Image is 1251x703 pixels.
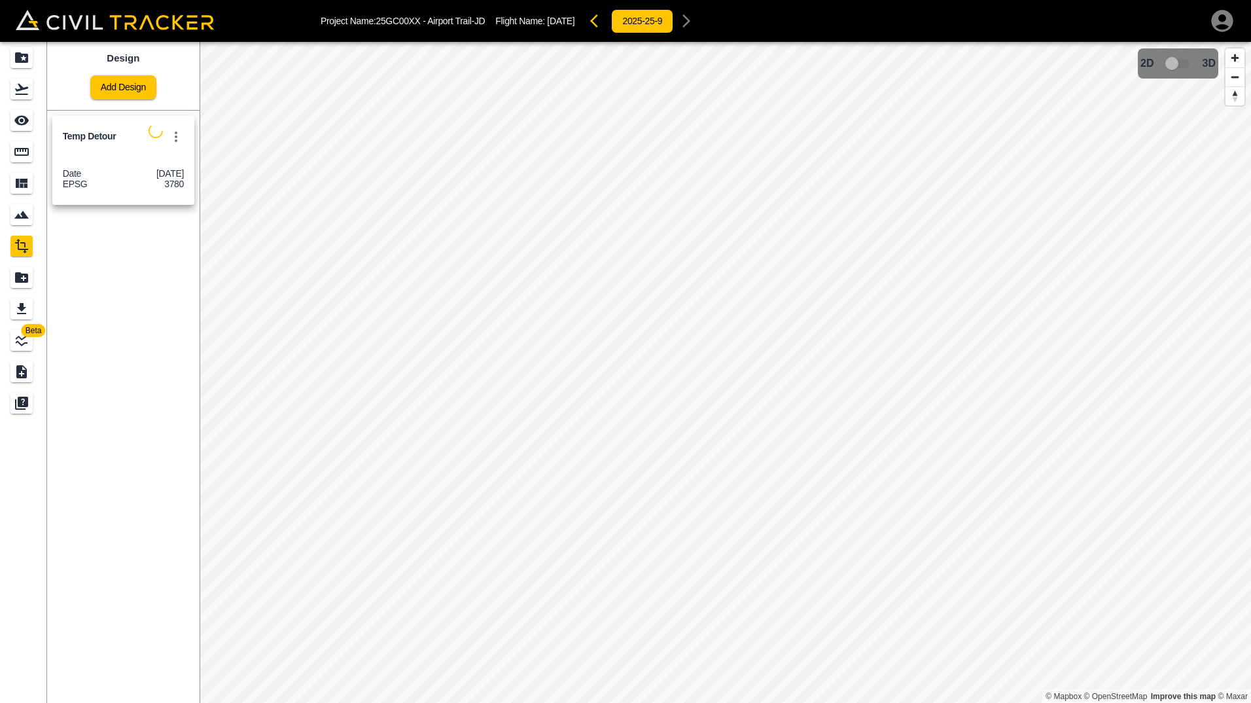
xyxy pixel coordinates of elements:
button: 2025-25-9 [611,9,673,33]
p: Project Name: 25GC00XX - Airport Trail-JD [321,16,485,26]
span: 2D [1140,58,1154,69]
a: Maxar [1218,692,1248,701]
canvas: Map [200,42,1251,703]
span: 3D model not uploaded yet [1159,51,1197,76]
span: 3D [1203,58,1216,69]
button: Zoom in [1225,48,1244,67]
button: Zoom out [1225,67,1244,86]
p: Flight Name: [495,16,574,26]
img: Civil Tracker [16,10,214,30]
a: Mapbox [1046,692,1082,701]
button: Reset bearing to north [1225,86,1244,105]
a: OpenStreetMap [1084,692,1148,701]
a: Map feedback [1151,692,1216,701]
span: [DATE] [547,16,574,26]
